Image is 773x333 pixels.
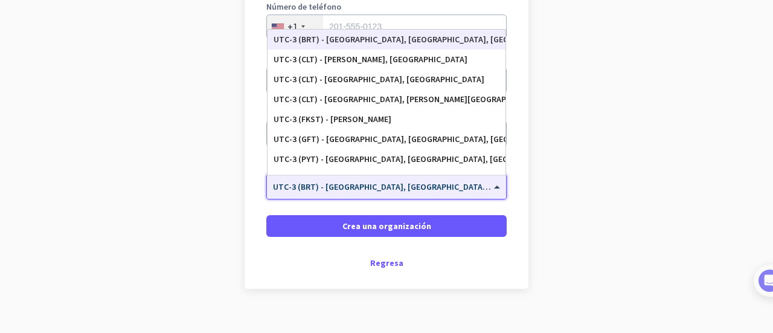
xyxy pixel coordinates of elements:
[266,259,507,267] div: Regresa
[266,56,365,64] label: Idioma de la organización
[274,94,499,105] div: UTC-3 (CLT) - [GEOGRAPHIC_DATA], [PERSON_NAME][GEOGRAPHIC_DATA], [GEOGRAPHIC_DATA], [GEOGRAPHIC_D...
[342,220,431,232] span: Crea una organización
[274,74,499,85] div: UTC-3 (CLT) - [GEOGRAPHIC_DATA], [GEOGRAPHIC_DATA]
[274,134,499,144] div: UTC-3 (GFT) - [GEOGRAPHIC_DATA], [GEOGRAPHIC_DATA], [GEOGRAPHIC_DATA][PERSON_NAME], [GEOGRAPHIC_D...
[266,215,507,237] button: Crea una organización
[274,174,499,184] div: UTC-3 (SRT) - [GEOGRAPHIC_DATA], [GEOGRAPHIC_DATA]
[287,21,298,33] div: +1
[266,162,507,170] label: Zona horaria de la organización
[274,34,499,45] div: UTC-3 (BRT) - [GEOGRAPHIC_DATA], [GEOGRAPHIC_DATA], [GEOGRAPHIC_DATA], [GEOGRAPHIC_DATA]
[266,2,507,11] label: Número de teléfono
[266,109,507,117] label: Tamaño de la organización (opcional)
[274,154,499,164] div: UTC-3 (PYT) - [GEOGRAPHIC_DATA], [GEOGRAPHIC_DATA], [GEOGRAPHIC_DATA][PERSON_NAME], [GEOGRAPHIC_D...
[266,15,507,39] input: 201-555-0123
[274,114,499,124] div: UTC-3 (FKST) - [PERSON_NAME]
[274,54,499,65] div: UTC-3 (CLT) - [PERSON_NAME], [GEOGRAPHIC_DATA]
[268,30,505,175] div: Options List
